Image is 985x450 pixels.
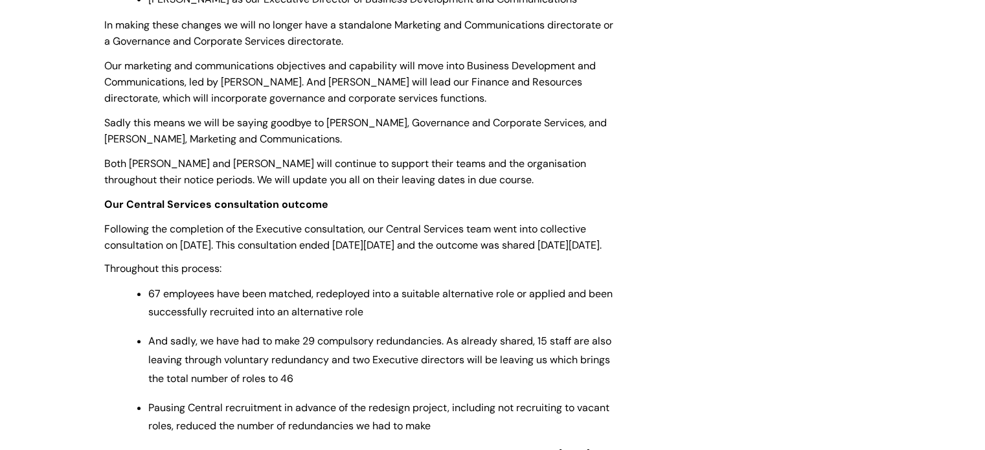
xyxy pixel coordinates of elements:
strong: Our Central Services consultation outcome [104,197,328,211]
p: And sadly, we have had to make 29 compulsory redundancies. As already shared, 15 staff are also l... [148,332,616,388]
span: Sadly this means we will be saying goodbye to [PERSON_NAME], Governance and Corporate Services, a... [104,116,607,146]
span: In making these changes we will no longer have a standalone Marketing and Communications director... [104,18,613,48]
span: Throughout this process: [104,262,221,275]
span: Following the completion of the Executive consultation, our Central Services team went into colle... [104,222,602,252]
p: 67 employees have been matched, redeployed into a suitable alternative role or applied and been s... [148,285,616,322]
span: Our marketing and communications objectives and capability will move into Business Development an... [104,59,596,105]
p: Pausing Central recruitment in advance of the redesign project, including not recruiting to vacan... [148,399,616,436]
span: Both [PERSON_NAME] and [PERSON_NAME] will continue to support their teams and the organisation th... [104,157,586,186]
